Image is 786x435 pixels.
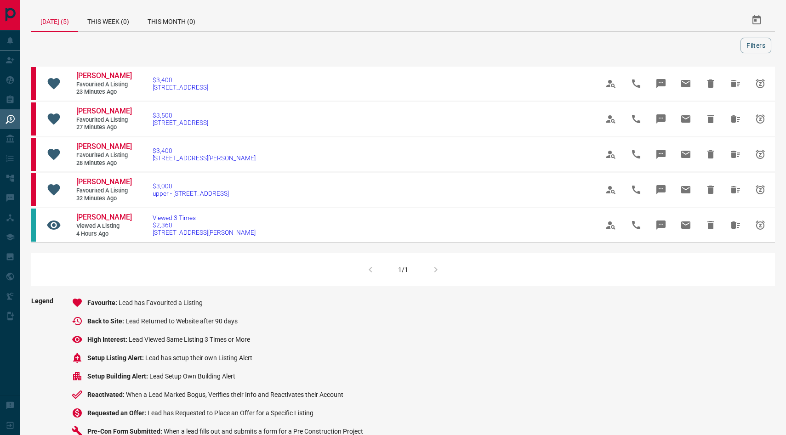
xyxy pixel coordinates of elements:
span: Viewed 3 Times [153,214,256,221]
span: Reactivated [87,391,126,398]
span: Hide [700,214,722,236]
span: Hide All from Iryna Kapshuk [724,214,746,236]
span: 32 minutes ago [76,195,131,203]
span: [STREET_ADDRESS] [153,84,208,91]
div: property.ca [31,102,36,136]
span: 28 minutes ago [76,159,131,167]
span: Favourited a Listing [76,187,131,195]
span: Favourited a Listing [76,152,131,159]
span: View Profile [600,143,622,165]
span: Favourite [87,299,119,306]
a: Viewed 3 Times$2,360[STREET_ADDRESS][PERSON_NAME] [153,214,256,236]
span: Hide [700,143,722,165]
span: Requested an Offer [87,409,148,417]
span: Lead Viewed Same Listing 3 Times or More [129,336,250,343]
a: $3,400[STREET_ADDRESS][PERSON_NAME] [153,147,256,162]
span: Call [625,143,647,165]
span: View Profile [600,108,622,130]
span: Favourited a Listing [76,116,131,124]
span: [PERSON_NAME] [76,177,132,186]
div: property.ca [31,138,36,171]
span: Back to Site [87,317,125,325]
span: Snooze [749,108,771,130]
a: [PERSON_NAME] [76,142,131,152]
span: [PERSON_NAME] [76,71,132,80]
span: Call [625,214,647,236]
a: $3,000upper - [STREET_ADDRESS] [153,182,229,197]
span: [PERSON_NAME] [76,142,132,151]
span: Lead Returned to Website after 90 days [125,317,238,325]
span: 23 minutes ago [76,88,131,96]
span: Email [675,108,697,130]
span: Snooze [749,143,771,165]
span: When a Lead Marked Bogus, Verifies their Info and Reactivates their Account [126,391,343,398]
span: When a lead fills out and submits a form for a Pre Construction Project [164,428,363,435]
span: Lead Setup Own Building Alert [149,373,235,380]
a: $3,500[STREET_ADDRESS] [153,112,208,126]
span: Hide All from Angel Duarte [724,108,746,130]
span: [STREET_ADDRESS][PERSON_NAME] [153,229,256,236]
span: Snooze [749,73,771,95]
span: Call [625,108,647,130]
span: $3,500 [153,112,208,119]
span: Snooze [749,214,771,236]
div: [DATE] (5) [31,9,78,32]
span: Favourited a Listing [76,81,131,89]
span: $3,400 [153,76,208,84]
span: Hide [700,179,722,201]
span: View Profile [600,73,622,95]
span: Viewed a Listing [76,222,131,230]
span: [STREET_ADDRESS] [153,119,208,126]
span: 4 hours ago [76,230,131,238]
span: High Interest [87,336,129,343]
span: $2,360 [153,221,256,229]
span: Hide All from Angel Duarte [724,143,746,165]
span: Message [650,108,672,130]
span: Call [625,73,647,95]
span: Hide All from Angel Duarte [724,73,746,95]
span: Setup Listing Alert [87,354,145,362]
a: [PERSON_NAME] [76,177,131,187]
span: Message [650,143,672,165]
button: Select Date Range [746,9,768,31]
span: Message [650,73,672,95]
span: Email [675,214,697,236]
span: [PERSON_NAME] [76,107,132,115]
span: [STREET_ADDRESS][PERSON_NAME] [153,154,256,162]
span: Email [675,73,697,95]
a: [PERSON_NAME] [76,71,131,81]
span: Snooze [749,179,771,201]
span: $3,400 [153,147,256,154]
span: View Profile [600,214,622,236]
span: Pre-Con Form Submitted [87,428,164,435]
span: Lead has Requested to Place an Offer for a Specific Listing [148,409,313,417]
div: property.ca [31,67,36,100]
span: Lead has setup their own Listing Alert [145,354,252,362]
span: Message [650,179,672,201]
span: Hide [700,108,722,130]
a: [PERSON_NAME] [76,107,131,116]
a: [PERSON_NAME] [76,213,131,222]
div: property.ca [31,173,36,206]
div: This Month (0) [138,9,205,31]
span: upper - [STREET_ADDRESS] [153,190,229,197]
span: [PERSON_NAME] [76,213,132,221]
div: 1/1 [398,266,408,273]
span: Lead has Favourited a Listing [119,299,203,306]
span: $3,000 [153,182,229,190]
span: Hide [700,73,722,95]
span: Email [675,143,697,165]
span: Call [625,179,647,201]
span: Message [650,214,672,236]
a: $3,400[STREET_ADDRESS] [153,76,208,91]
span: View Profile [600,179,622,201]
span: Hide All from Angel Duarte [724,179,746,201]
span: 27 minutes ago [76,124,131,131]
span: Setup Building Alert [87,373,149,380]
div: condos.ca [31,209,36,242]
button: Filters [740,38,771,53]
div: This Week (0) [78,9,138,31]
span: Email [675,179,697,201]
